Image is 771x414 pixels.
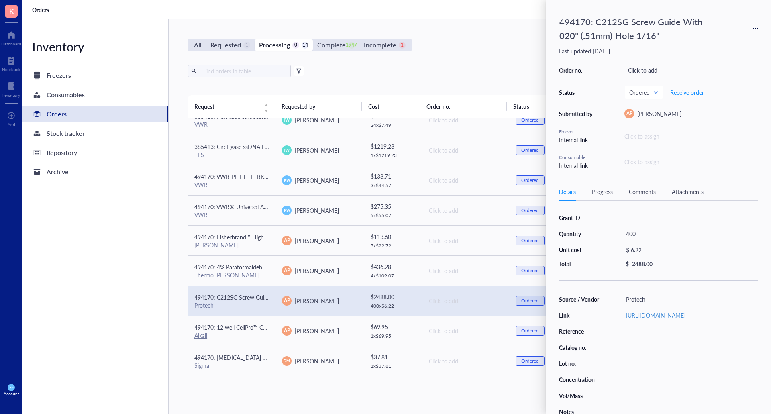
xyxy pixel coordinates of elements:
[559,260,600,267] div: Total
[559,392,600,399] div: Vol/Mass
[622,390,758,401] div: -
[422,286,509,316] td: Click to add
[371,353,416,361] div: $ 37.81
[670,89,704,96] span: Receive order
[194,362,269,369] div: Sigma
[194,271,269,279] div: Thermo [PERSON_NAME]
[559,328,600,335] div: Reference
[429,266,503,275] div: Click to add
[194,211,269,218] div: VWR
[521,298,539,304] div: Ordered
[47,166,69,177] div: Archive
[371,363,416,369] div: 1 x $ 37.81
[559,47,758,55] div: Last updated: [DATE]
[284,117,290,123] span: JW
[22,125,168,141] a: Stock tracker
[371,273,416,279] div: 4 x $ 109.07
[22,67,168,84] a: Freezers
[22,164,168,180] a: Archive
[624,65,758,76] div: Click to add
[371,152,416,159] div: 1 x $ 1219.23
[637,110,681,118] span: [PERSON_NAME]
[188,95,275,118] th: Request
[210,39,241,51] div: Requested
[670,86,704,99] button: Receive order
[521,237,539,244] div: Ordered
[1,41,21,46] div: Dashboard
[2,93,20,98] div: Inventory
[429,206,503,215] div: Click to add
[559,154,595,161] div: Consumable
[371,333,416,339] div: 1 x $ 69.95
[295,327,339,335] span: [PERSON_NAME]
[4,391,19,396] div: Account
[284,327,290,334] span: AP
[559,296,600,303] div: Source / Vendor
[295,116,339,124] span: [PERSON_NAME]
[559,89,595,96] div: Status
[626,260,629,267] div: $
[295,357,339,365] span: [PERSON_NAME]
[371,122,416,128] div: 24 x $ 7.49
[629,187,656,196] div: Comments
[626,311,685,319] a: [URL][DOMAIN_NAME]
[284,297,290,304] span: AP
[47,128,85,139] div: Stock tracker
[194,323,379,331] span: 494170: 12 well CellPro™ Cell Culture Plates with Lids, Flat Bottom, Sterile
[559,246,600,253] div: Unit cost
[22,145,168,161] a: Repository
[521,267,539,274] div: Ordered
[371,182,416,189] div: 3 x $ 44.57
[422,105,509,135] td: Click to add
[194,263,298,271] span: 494170: 4% Paraformaldehyde in PBS 1 L
[362,95,420,118] th: Cost
[47,89,85,100] div: Consumables
[622,326,758,337] div: -
[422,255,509,286] td: Click to add
[194,173,372,181] span: 494170: VWR PIPET TIP RKD FLTR LR ST 10 UL PK960 (0.1-10uL Tips)
[632,260,653,267] div: 2488.00
[348,42,355,49] div: 1947
[371,172,416,181] div: $ 133.71
[399,42,406,49] div: 1
[194,39,202,51] div: All
[521,117,539,123] div: Ordered
[556,13,724,44] div: 494170: C212SG Screw Guide With 020" (.51mm) Hole 1/16"
[284,358,290,364] span: DM
[200,65,288,77] input: Find orders in table
[429,326,503,335] div: Click to add
[592,187,613,196] div: Progress
[429,176,503,185] div: Click to add
[371,303,416,309] div: 400 x $ 6.22
[194,143,298,151] span: 385413: CircLigase ssDNA Ligase, 5000 U
[371,292,416,301] div: $ 2488.00
[1,29,21,46] a: Dashboard
[672,187,704,196] div: Attachments
[559,230,600,237] div: Quantity
[559,135,595,144] div: Internal link
[22,39,168,55] div: Inventory
[243,42,250,49] div: 1
[422,135,509,165] td: Click to add
[422,195,509,225] td: Click to add
[559,214,600,221] div: Grant ID
[295,146,339,154] span: [PERSON_NAME]
[194,331,207,339] a: Alkali
[521,177,539,184] div: Ordered
[194,353,349,361] span: 494170: [MEDICAL_DATA] MOLECULAR BIOLOGY REAGENT
[292,42,299,49] div: 0
[284,237,290,244] span: AP
[624,157,758,166] div: Click to assign
[284,267,290,274] span: AP
[420,95,507,118] th: Order no.
[622,244,755,255] div: $ 6.22
[521,147,539,153] div: Ordered
[559,376,600,383] div: Concentration
[626,110,632,117] span: AP
[622,342,758,353] div: -
[8,122,15,127] div: Add
[194,293,349,301] span: 494170: C212SG Screw Guide With 020" (.51mm) Hole 1/16"
[284,177,290,183] span: KW
[194,181,208,189] a: VWR
[22,106,168,122] a: Orders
